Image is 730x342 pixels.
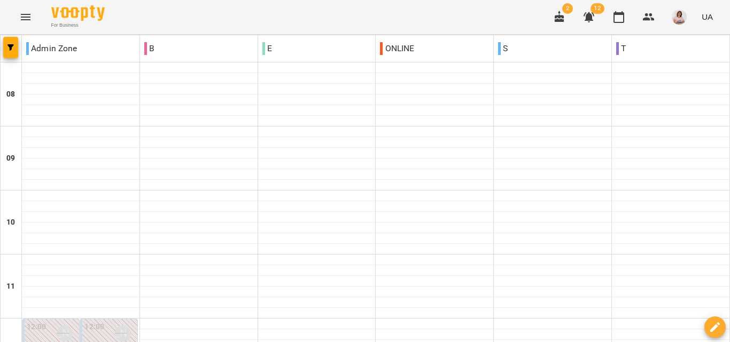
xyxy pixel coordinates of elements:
img: Voopty Logo [51,5,105,21]
h6: 10 [6,217,15,228]
p: B [144,42,154,55]
span: UA [702,11,713,22]
label: 12:00 [27,321,46,333]
span: 2 [562,3,573,14]
h6: 11 [6,281,15,292]
p: E [262,42,272,55]
p: S [498,42,508,55]
span: For Business [51,22,105,29]
button: Menu [13,4,38,30]
label: 12:00 [84,321,104,333]
h6: 08 [6,89,15,100]
p: ONLINE [380,42,414,55]
p: T [616,42,626,55]
div: Олександра Турейська [115,325,131,341]
p: Admin Zone [26,42,77,55]
h6: 09 [6,153,15,164]
button: UA [697,7,717,27]
span: 12 [591,3,604,14]
div: Анастасія Сидорук [57,325,73,341]
img: a9a10fb365cae81af74a091d218884a8.jpeg [672,10,687,25]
